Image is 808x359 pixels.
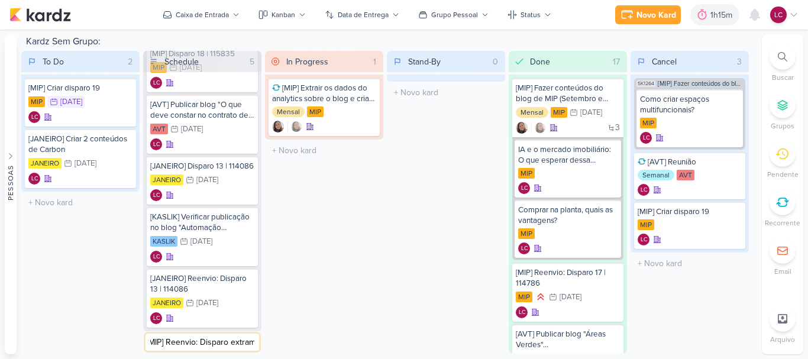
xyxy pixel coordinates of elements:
[272,121,284,132] div: Criador(a): Sharlene Khoury
[150,251,162,263] div: Laís Costa
[615,5,681,24] button: Novo Kard
[770,334,795,345] p: Arquivo
[272,121,284,132] img: Sharlene Khoury
[516,122,528,134] div: Criador(a): Sharlene Khoury
[150,99,254,121] div: [AVT] Publicar blog "O que deve constar no contrato de financiamento?"
[534,122,546,134] img: Sharlene Khoury
[123,56,137,68] div: 2
[771,121,794,131] p: Grupos
[150,161,254,172] div: [JANEIRO] Disparo 13 | 114086
[677,170,694,180] div: AVT
[28,83,132,93] div: [MIP] Criar disparo 19
[518,242,530,254] div: Laís Costa
[516,122,528,134] img: Sharlene Khoury
[638,157,742,167] div: [AVT] Reunião
[762,44,803,83] li: Ctrl + F
[146,334,259,351] input: + Novo kard
[516,306,528,318] div: Laís Costa
[150,297,183,308] div: JANEIRO
[640,118,657,128] div: MIP
[638,219,654,230] div: MIP
[272,83,376,104] div: [MIP] Extrair os dados do analytics sobre o blog e criar planilha igual AVT
[150,138,162,150] div: Laís Costa
[28,111,40,123] div: Criador(a): Laís Costa
[272,106,305,117] div: Mensal
[641,237,647,243] p: LC
[518,182,530,194] div: Laís Costa
[28,173,40,185] div: Laís Costa
[153,80,160,86] p: LC
[580,109,602,117] div: [DATE]
[75,160,96,167] div: [DATE]
[638,234,649,245] div: Criador(a): Laís Costa
[150,189,162,201] div: Laís Costa
[633,255,746,272] input: + Novo kard
[21,34,757,51] div: Kardz Sem Grupo:
[636,9,676,21] div: Novo Kard
[772,72,794,83] p: Buscar
[28,111,40,123] div: Laís Costa
[150,273,254,295] div: [JANEIRO] Reenvio: Disparo 13 | 114086
[640,94,739,115] div: Como criar espaços multifuncionais?
[150,77,162,89] div: Criador(a): Laís Costa
[287,121,302,132] div: Colaboradores: Sharlene Khoury
[518,168,535,179] div: MIP
[153,142,160,148] p: LC
[518,182,530,194] div: Criador(a): Laís Costa
[516,107,548,118] div: Mensal
[516,329,620,350] div: [AVT] Publicar blog "Áreas Verdes"...
[638,206,742,217] div: [MIP] Criar disparo 19
[732,56,746,68] div: 3
[518,205,618,226] div: Comprar na planta, quais as vantagens?
[153,193,160,199] p: LC
[150,77,162,89] div: Laís Costa
[153,254,160,260] p: LC
[535,291,547,303] div: Prioridade Alta
[658,80,743,87] span: [MIP] Fazer conteúdos do blog de MIP (Setembro e Outubro)
[31,176,38,182] p: LC
[488,56,503,68] div: 0
[516,292,532,302] div: MIP
[369,56,381,68] div: 1
[28,96,45,107] div: MIP
[389,84,503,101] input: + Novo kard
[290,121,302,132] img: Sharlene Khoury
[518,242,530,254] div: Criador(a): Laís Costa
[765,218,800,228] p: Recorrente
[28,158,62,169] div: JANEIRO
[150,312,162,324] div: Laís Costa
[516,83,620,104] div: [MIP] Fazer conteúdos do blog de MIP (Setembro e Outubro)
[531,122,546,134] div: Colaboradores: Sharlene Khoury
[643,135,649,141] p: LC
[150,212,254,233] div: [KASLIK] Verificar publicação no blog "Automação residencial..."
[519,310,525,316] p: LC
[196,299,218,307] div: [DATE]
[710,9,736,21] div: 1h15m
[150,251,162,263] div: Criador(a): Laís Costa
[150,312,162,324] div: Criador(a): Laís Costa
[615,124,620,132] span: 3
[770,7,787,23] div: Laís Costa
[638,184,649,196] div: Criador(a): Laís Costa
[31,115,38,121] p: LC
[150,138,162,150] div: Criador(a): Laís Costa
[24,194,137,211] input: + Novo kard
[150,174,183,185] div: JANEIRO
[516,306,528,318] div: Criador(a): Laís Costa
[774,266,791,277] p: Email
[150,236,177,247] div: KASLIK
[608,56,625,68] div: 17
[518,144,618,166] div: IA e o mercado imobiliário: O que esperar dessa realidade vitual
[60,98,82,106] div: [DATE]
[150,124,168,134] div: AVT
[5,164,16,200] div: Pessoas
[774,9,783,20] p: LC
[638,234,649,245] div: Laís Costa
[518,228,535,239] div: MIP
[190,238,212,245] div: [DATE]
[516,267,620,289] div: [MIP] Reenvio: Disparo 17 | 114786
[196,176,218,184] div: [DATE]
[640,132,652,144] div: Criador(a): Laís Costa
[638,184,649,196] div: Laís Costa
[28,173,40,185] div: Criador(a): Laís Costa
